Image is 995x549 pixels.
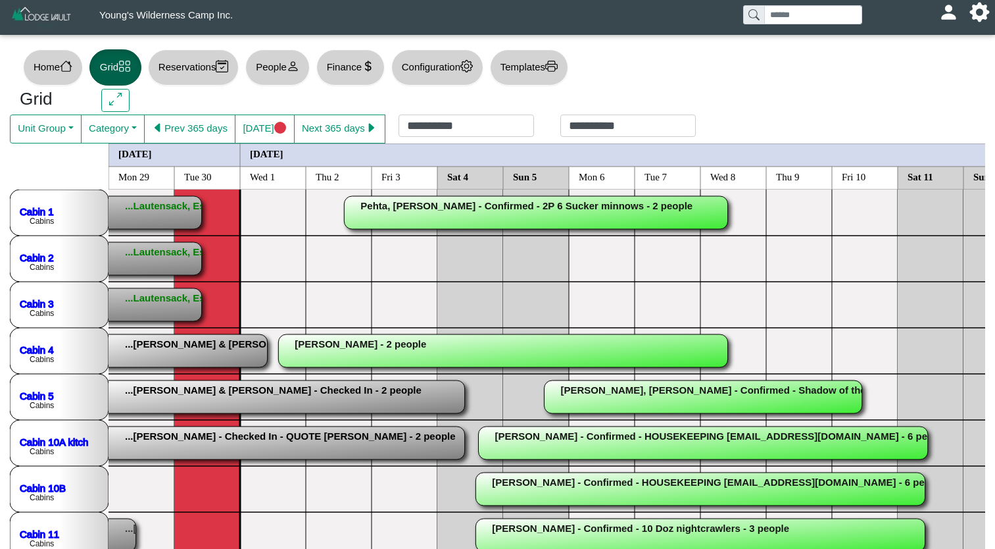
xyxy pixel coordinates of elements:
[579,171,605,182] text: Mon 6
[30,447,54,456] text: Cabins
[560,115,696,137] input: Check out
[30,217,54,226] text: Cabins
[30,401,54,410] text: Cabins
[944,7,954,17] svg: person fill
[245,49,309,86] button: Peopleperson
[30,263,54,272] text: Cabins
[118,171,149,182] text: Mon 29
[235,115,294,144] button: [DATE]circle fill
[148,49,239,86] button: Reservationscalendar2 check
[294,115,385,144] button: Next 365 dayscaret right fill
[316,171,339,182] text: Thu 2
[30,309,54,318] text: Cabins
[460,60,473,72] svg: gear
[101,89,130,113] button: arrows angle expand
[20,344,54,355] a: Cabin 4
[748,9,759,20] svg: search
[365,122,377,134] svg: caret right fill
[11,5,73,28] img: Z
[381,171,400,182] text: Fri 3
[776,171,799,182] text: Thu 9
[118,60,131,72] svg: grid
[274,122,287,134] svg: circle fill
[144,115,235,144] button: caret left fillPrev 365 days
[30,355,54,364] text: Cabins
[490,49,568,86] button: Templatesprinter
[30,493,54,502] text: Cabins
[23,49,83,86] button: Homehouse
[20,89,82,110] h3: Grid
[216,60,228,72] svg: calendar2 check
[399,115,534,137] input: Check in
[152,122,164,134] svg: caret left fill
[10,115,82,144] button: Unit Group
[908,171,933,182] text: Sat 11
[362,60,374,72] svg: currency dollar
[20,436,88,447] a: Cabin 10A kitch
[975,7,984,17] svg: gear fill
[316,49,385,86] button: Financecurrency dollar
[250,148,283,159] text: [DATE]
[118,148,152,159] text: [DATE]
[545,60,558,72] svg: printer
[89,49,141,86] button: Gridgrid
[287,60,299,72] svg: person
[710,171,735,182] text: Wed 8
[20,528,59,539] a: Cabin 11
[109,93,122,105] svg: arrows angle expand
[81,115,145,144] button: Category
[447,171,469,182] text: Sat 4
[20,298,54,309] a: Cabin 3
[20,482,66,493] a: Cabin 10B
[20,205,54,217] a: Cabin 1
[513,171,537,182] text: Sun 5
[644,171,667,182] text: Tue 7
[30,539,54,548] text: Cabins
[391,49,483,86] button: Configurationgear
[20,390,54,401] a: Cabin 5
[184,171,212,182] text: Tue 30
[842,171,865,182] text: Fri 10
[20,251,54,263] a: Cabin 2
[250,171,275,182] text: Wed 1
[60,60,72,72] svg: house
